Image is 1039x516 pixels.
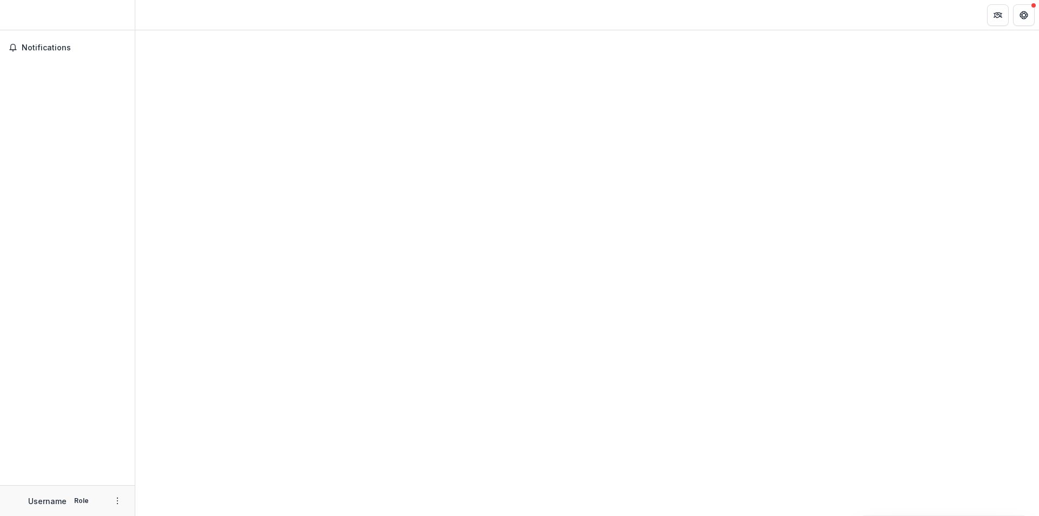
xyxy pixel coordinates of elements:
[28,495,67,507] p: Username
[111,494,124,507] button: More
[22,43,126,53] span: Notifications
[1013,4,1035,26] button: Get Help
[71,496,92,506] p: Role
[4,39,130,56] button: Notifications
[987,4,1009,26] button: Partners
